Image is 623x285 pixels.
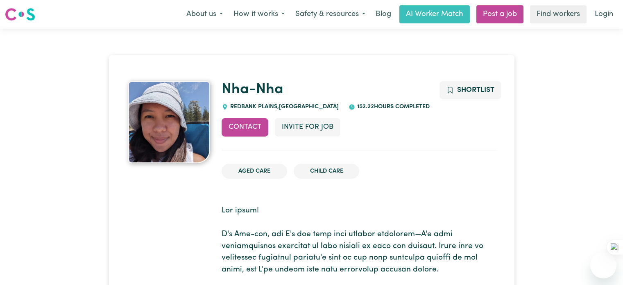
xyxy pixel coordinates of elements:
span: Shortlist [457,87,494,93]
button: About us [181,6,228,23]
button: Safety & resources [290,6,371,23]
a: Post a job [476,5,523,23]
a: Login [590,5,618,23]
span: REDBANK PLAINS , [GEOGRAPHIC_DATA] [228,104,339,110]
img: Careseekers logo [5,7,35,22]
li: Child care [294,164,359,179]
span: 152.22 hours completed [355,104,430,110]
button: How it works [228,6,290,23]
a: Nha-Nha's profile picture' [127,81,212,163]
a: Careseekers logo [5,5,35,24]
button: Contact [222,118,268,136]
img: Nha-Nha [128,81,210,163]
iframe: Button to launch messaging window [590,252,616,278]
a: Nha-Nha [222,82,283,97]
li: Aged Care [222,164,287,179]
button: Add to shortlist [439,81,501,99]
a: Find workers [530,5,587,23]
a: AI Worker Match [399,5,470,23]
button: Invite for Job [275,118,340,136]
a: Blog [371,5,396,23]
